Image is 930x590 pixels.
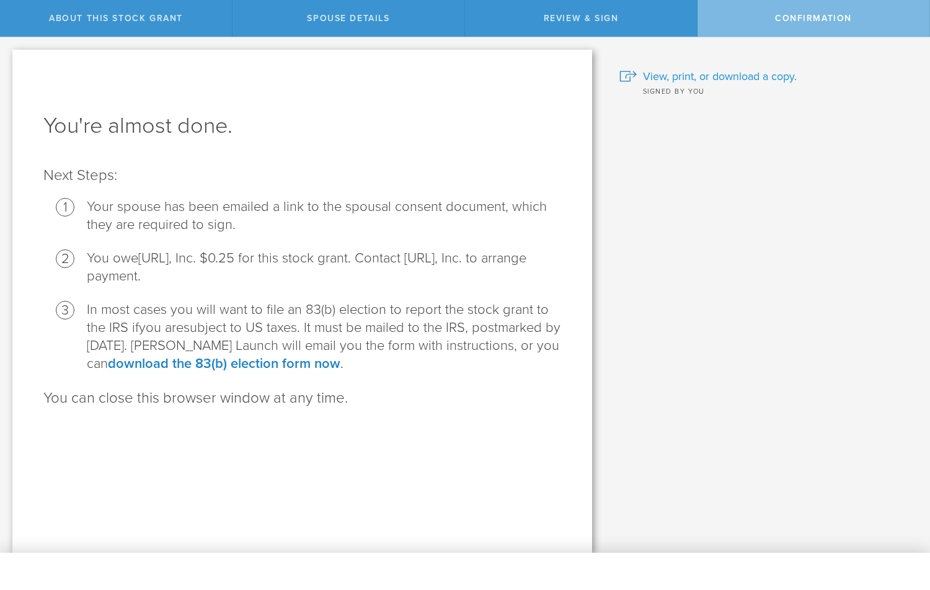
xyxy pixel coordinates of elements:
[87,301,561,373] li: In most cases you will want to file an 83(b) election to report the stock grant to the IRS if sub...
[643,68,797,84] span: View, print, or download a copy.
[775,13,852,24] span: Confirmation
[868,493,930,553] iframe: Chat Widget
[43,166,561,185] p: Next Steps:
[43,388,561,408] p: You can close this browser window at any time.
[619,84,911,97] div: Signed by you
[87,250,138,266] span: You owe
[307,13,389,24] span: Spouse Details
[139,320,184,336] span: you are
[49,13,183,24] span: About this stock grant
[87,198,561,234] li: Your spouse has been emailed a link to the spousal consent document, which they are required to s...
[108,355,340,372] a: download the 83(b) election form now
[544,13,619,24] span: Review & Sign
[87,249,561,285] li: [URL], Inc. $0.25 for this stock grant. Contact [URL], Inc. to arrange payment.
[43,111,561,141] h1: You're almost done.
